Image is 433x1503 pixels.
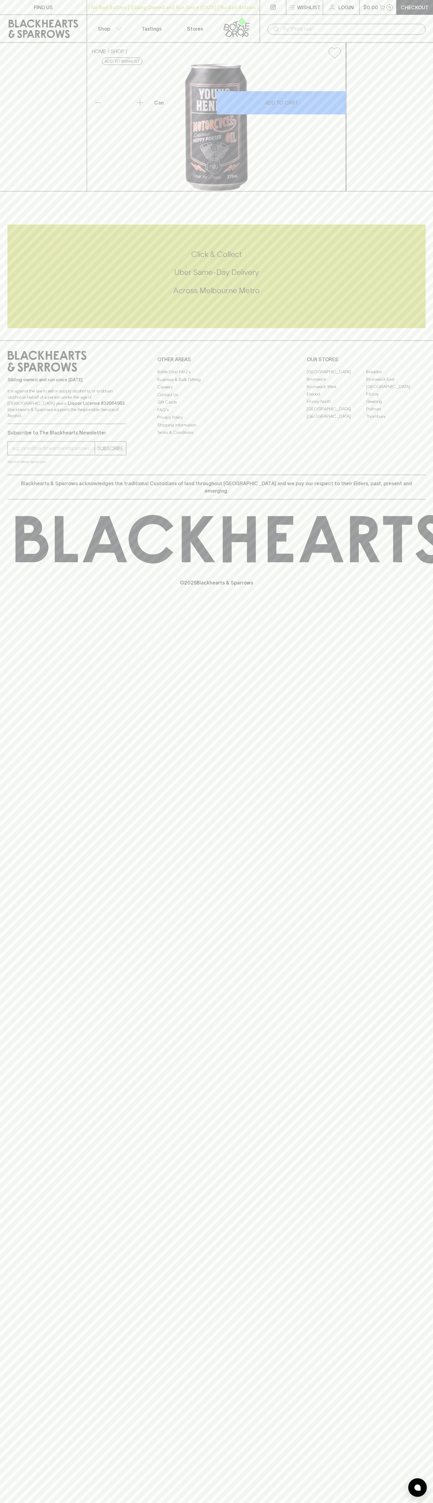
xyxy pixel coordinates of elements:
[34,4,53,11] p: FIND US
[282,24,421,34] input: Try "Pinot noir"
[401,4,429,11] p: Checkout
[326,45,343,61] button: Add to wishlist
[307,398,366,405] a: Fitzroy North
[157,399,276,406] a: Gift Cards
[7,225,426,328] div: Call to action block
[95,442,126,455] button: SUBSCRIBE
[366,390,426,398] a: Fitzroy
[366,398,426,405] a: Geelong
[142,25,162,32] p: Tastings
[187,25,203,32] p: Stores
[87,63,346,191] img: 52302.png
[265,99,298,106] p: ADD TO CART
[68,401,125,406] strong: Liquor License #32064953
[338,4,354,11] p: Login
[173,15,217,42] a: Stores
[152,96,216,109] div: Can
[7,388,126,419] p: It is against the law to sell or supply alcohol to, or to obtain alcohol on behalf of a person un...
[366,413,426,420] a: Thornbury
[157,421,276,429] a: Shipping Information
[157,356,276,363] p: OTHER AREAS
[97,445,123,452] p: SUBSCRIBE
[7,429,126,436] p: Subscribe to The Blackhearts Newsletter
[7,377,126,383] p: Sibling owned and run since [DATE]
[92,49,106,54] a: HOME
[157,414,276,421] a: Privacy Policy
[307,368,366,375] a: [GEOGRAPHIC_DATA]
[157,376,276,383] a: Business & Bulk Gifting
[157,368,276,376] a: Bottle Drop FAQ's
[366,405,426,413] a: Prahran
[366,368,426,375] a: Braddon
[307,405,366,413] a: [GEOGRAPHIC_DATA]
[7,249,426,259] h5: Click & Collect
[7,459,126,465] p: We will never spam you
[307,413,366,420] a: [GEOGRAPHIC_DATA]
[414,1484,421,1491] img: bubble-icon
[98,25,110,32] p: Shop
[307,390,366,398] a: Elwood
[111,49,124,54] a: SHOP
[366,375,426,383] a: Brunswick East
[307,356,426,363] p: OUR STORES
[217,91,346,114] button: ADD TO CART
[154,99,164,106] p: Can
[102,58,142,65] button: Add to wishlist
[157,429,276,436] a: Terms & Conditions
[307,383,366,390] a: Brunswick West
[307,375,366,383] a: Brunswick
[87,15,130,42] button: Shop
[388,6,391,9] p: 0
[157,406,276,413] a: FAQ's
[297,4,321,11] p: Wishlist
[12,443,95,453] input: e.g. jane@blackheartsandsparrows.com.au
[7,267,426,277] h5: Uber Same-Day Delivery
[12,480,421,495] p: Blackhearts & Sparrows acknowledges the traditional Custodians of land throughout [GEOGRAPHIC_DAT...
[157,383,276,391] a: Careers
[366,383,426,390] a: [GEOGRAPHIC_DATA]
[363,4,378,11] p: $0.00
[130,15,173,42] a: Tastings
[157,391,276,398] a: Contact Us
[7,285,426,296] h5: Across Melbourne Metro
